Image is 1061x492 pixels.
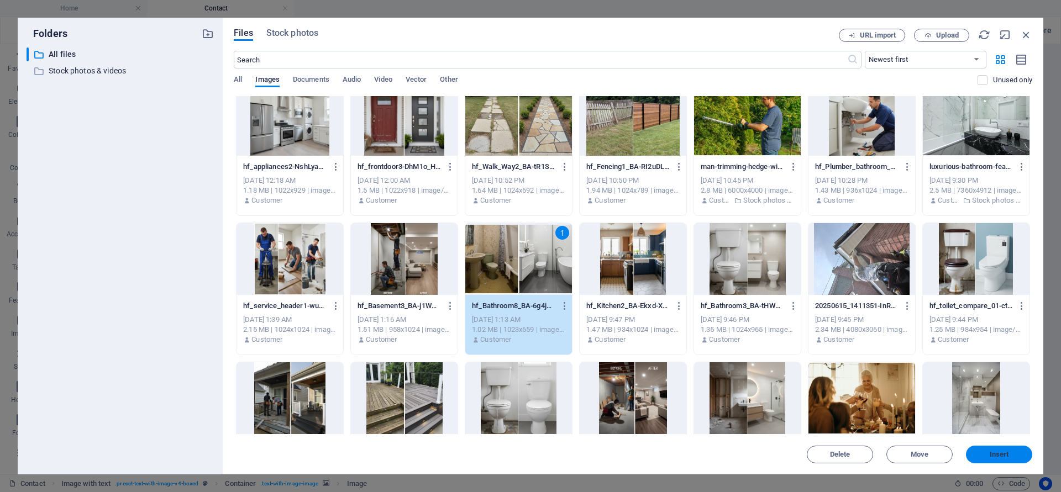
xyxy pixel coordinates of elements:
span: Video [374,73,392,88]
div: [DATE] 12:18 AM [243,176,337,186]
p: luxurious-bathroom-featuring-marble-walls-a-vessel-sink-and-contemporary-fixtures-dN_do5xql4zTW6o... [929,162,1012,172]
p: 20250615_1411351-InRhe750rfRXr9x_cyXsQQ.jpg [815,301,898,311]
p: Customer [480,195,511,205]
div: 1.47 MB | 934x1024 | image/png [586,325,680,335]
p: hf_Kitchen2_BA-Ekxd-XtiprtKrpIRcorq1Q.png [586,301,669,311]
div: [DATE] 9:45 PM [815,315,908,325]
span: All [234,73,242,88]
button: Insert [966,446,1032,463]
i: Minimize [999,29,1011,41]
div: [DATE] 9:30 PM [929,176,1023,186]
div: 2.34 MB | 4080x3060 | image/jpeg [815,325,908,335]
p: hf_appliances2-NshLyas7wrXDdaz65yBjFg.png [243,162,326,172]
div: 1.64 MB | 1024x692 | image/png [472,186,565,195]
p: Customer [251,335,282,345]
div: 1 [555,226,569,240]
span: Other [440,73,458,88]
div: 2.8 MB | 6000x4000 | image/jpeg [701,186,794,195]
span: Delete [830,451,850,458]
p: hf_Plumber_bathroom_sink2-E2fa9_IwbCwTwGaXjWuKHw.png [815,162,898,172]
div: 2.15 MB | 1024x1024 | image/png [243,325,337,335]
div: 1.43 MB | 936x1024 | image/png [815,186,908,195]
p: man-trimming-hedge-with-electric-trimmer-in-a-sunny-garden-z7TO0ik5e5CAnePeoXIWNQ.jpeg [701,162,784,172]
div: [DATE] 12:00 AM [358,176,451,186]
input: Search [234,51,847,68]
div: Stock photos & videos [27,64,214,78]
span: Upload [936,32,959,39]
div: [DATE] 1:16 AM [358,315,451,325]
i: Reload [978,29,990,41]
p: Customer [709,335,740,345]
p: hf_service_header1-wuoWw7xGXP4scjGjOj6MUA.png [243,301,326,311]
div: 1.02 MB | 1023x659 | image/png [472,325,565,335]
p: Customer [823,195,854,205]
p: hf_frontdoor3-DhM1o_HT5ggXyQsULE0DBw.png [358,162,440,172]
div: [DATE] 10:52 PM [472,176,565,186]
p: Customer [366,195,397,205]
p: Stock photos & videos [49,65,193,77]
div: [DATE] 1:13 AM [472,315,565,325]
p: Folders [27,27,67,41]
div: [DATE] 10:45 PM [701,176,794,186]
p: hf_Bathroom3_BA-tHWK247olb4atESFnFJ5Bw.png [701,301,784,311]
p: hf_Walk_Way2_BA-tR1SqSYl7n9NErulXHJeVg.png [472,162,555,172]
button: URL import [839,29,905,42]
span: Insert [990,451,1009,458]
i: Create new folder [202,28,214,40]
span: Move [911,451,928,458]
div: [DATE] 10:50 PM [586,176,680,186]
div: 1.35 MB | 1024x965 | image/png [701,325,794,335]
div: 1.51 MB | 958x1024 | image/png [358,325,451,335]
p: hf_Bathroom8_BA-6g4jg-f5fD9ZTD7KWZTOaQ.png [472,301,555,311]
span: Vector [406,73,427,88]
p: Customer [938,195,960,205]
p: Customer [938,335,969,345]
div: [DATE] 9:46 PM [701,315,794,325]
div: By: Customer | Folder: Stock photos & videos [929,195,1023,205]
p: Customer [595,335,626,345]
div: [DATE] 1:39 AM [243,315,337,325]
p: Customer [595,195,626,205]
p: Stock photos & videos [743,195,794,205]
span: Documents [293,73,329,88]
div: [DATE] 10:28 PM [815,176,908,186]
p: Stock photos & videos [972,195,1023,205]
span: URL import [860,32,896,39]
p: Customer [709,195,731,205]
p: hf_Fencing1_BA-RI2uDLAERzurcsKBx8BZOQ.png [586,162,669,172]
p: Customer [480,335,511,345]
div: [DATE] 9:47 PM [586,315,680,325]
span: Images [255,73,280,88]
p: Customer [823,335,854,345]
button: Delete [807,446,873,463]
div: 1.5 MB | 1022x918 | image/png [358,186,451,195]
p: All files [49,48,193,61]
span: Files [234,27,253,40]
div: [DATE] 9:44 PM [929,315,1023,325]
button: Move [886,446,953,463]
p: Customer [251,195,282,205]
div: 1.18 MB | 1022x929 | image/png [243,186,337,195]
div: 1.94 MB | 1024x789 | image/png [586,186,680,195]
p: hf_Basement3_BA-j1WNr-wqAMkGSJD9Hi83Hg.png [358,301,440,311]
p: hf_toilet_compare_01-ctbvWoOwdcBLieWDUYGyzw.png [929,301,1012,311]
p: Displays only files that are not in use on the website. Files added during this session can still... [993,75,1032,85]
button: Upload [914,29,969,42]
div: 1.25 MB | 984x954 | image/png [929,325,1023,335]
i: Close [1020,29,1032,41]
div: 2.5 MB | 7360x4912 | image/jpeg [929,186,1023,195]
p: Customer [366,335,397,345]
div: ​ [27,47,29,61]
span: Audio [343,73,361,88]
span: Stock photos [266,27,318,40]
